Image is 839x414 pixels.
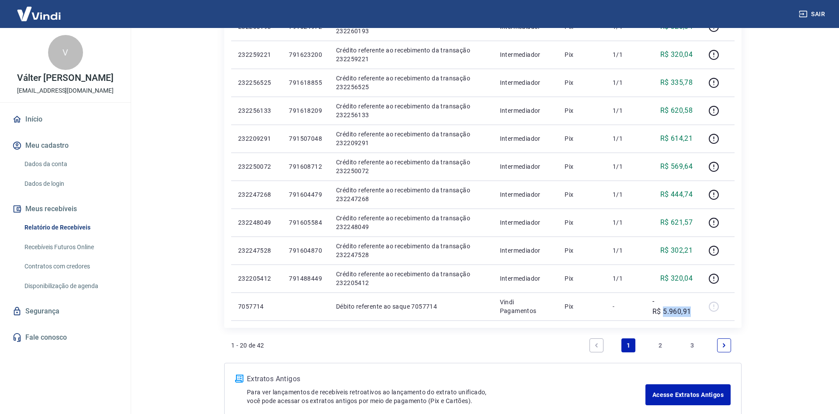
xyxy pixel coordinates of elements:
a: Recebíveis Futuros Online [21,238,120,256]
p: 232256133 [238,106,275,115]
a: Page 3 [685,338,699,352]
ul: Pagination [586,335,735,356]
p: 1/1 [613,106,638,115]
p: - [613,302,638,311]
p: 1/1 [613,246,638,255]
p: R$ 335,78 [660,77,693,88]
p: R$ 444,74 [660,189,693,200]
p: Válter [PERSON_NAME] [17,73,113,83]
p: 791608712 [289,162,322,171]
p: Crédito referente ao recebimento da transação 232256525 [336,74,486,91]
p: 7057714 [238,302,275,311]
p: Crédito referente ao recebimento da transação 232256133 [336,102,486,119]
p: Pix [565,190,599,199]
p: R$ 621,57 [660,217,693,228]
p: 791618855 [289,78,322,87]
p: 791604479 [289,190,322,199]
p: 232259221 [238,50,275,59]
p: 791618209 [289,106,322,115]
p: 791507048 [289,134,322,143]
a: Previous page [589,338,603,352]
a: Relatório de Recebíveis [21,219,120,237]
p: Vindi Pagamentos [500,298,551,315]
p: Pix [565,302,599,311]
a: Next page [717,338,731,352]
p: Intermediador [500,218,551,227]
p: Pix [565,78,599,87]
p: 232247528 [238,246,275,255]
div: V [48,35,83,70]
a: Fale conosco [10,328,120,347]
p: Intermediador [500,50,551,59]
button: Sair [797,6,829,22]
p: Crédito referente ao recebimento da transação 232247268 [336,186,486,203]
img: ícone [235,375,243,383]
a: Contratos com credores [21,257,120,275]
p: Crédito referente ao recebimento da transação 232205412 [336,270,486,287]
p: Crédito referente ao recebimento da transação 232247528 [336,242,486,259]
p: Pix [565,274,599,283]
p: [EMAIL_ADDRESS][DOMAIN_NAME] [17,86,114,95]
p: 1/1 [613,50,638,59]
p: Intermediador [500,78,551,87]
p: Pix [565,134,599,143]
p: Crédito referente ao recebimento da transação 232209291 [336,130,486,147]
p: 232256525 [238,78,275,87]
a: Page 1 is your current page [621,338,635,352]
p: 1/1 [613,134,638,143]
p: Intermediador [500,162,551,171]
p: 232248049 [238,218,275,227]
p: 791604870 [289,246,322,255]
a: Disponibilização de agenda [21,277,120,295]
a: Dados da conta [21,155,120,173]
p: Pix [565,218,599,227]
p: Crédito referente ao recebimento da transação 232259221 [336,46,486,63]
button: Meus recebíveis [10,199,120,219]
img: Vindi [10,0,67,27]
p: R$ 320,04 [660,273,693,284]
p: R$ 569,64 [660,161,693,172]
p: R$ 320,04 [660,49,693,60]
p: R$ 620,58 [660,105,693,116]
p: 791488449 [289,274,322,283]
p: Débito referente ao saque 7057714 [336,302,486,311]
p: 1/1 [613,218,638,227]
p: Crédito referente ao recebimento da transação 232248049 [336,214,486,231]
p: Crédito referente ao recebimento da transação 232250072 [336,158,486,175]
p: R$ 302,21 [660,245,693,256]
p: 1/1 [613,162,638,171]
p: R$ 614,21 [660,133,693,144]
p: Pix [565,246,599,255]
a: Segurança [10,302,120,321]
button: Meu cadastro [10,136,120,155]
p: 232247268 [238,190,275,199]
p: 791605584 [289,218,322,227]
p: Intermediador [500,106,551,115]
a: Page 2 [653,338,667,352]
p: Pix [565,162,599,171]
a: Início [10,110,120,129]
p: Pix [565,106,599,115]
p: Intermediador [500,246,551,255]
p: 791623200 [289,50,322,59]
p: Intermediador [500,134,551,143]
p: -R$ 5.960,91 [652,296,693,317]
p: Intermediador [500,274,551,283]
p: 232209291 [238,134,275,143]
a: Acesse Extratos Antigos [645,384,731,405]
p: 1/1 [613,190,638,199]
p: Para ver lançamentos de recebíveis retroativos ao lançamento do extrato unificado, você pode aces... [247,388,645,405]
p: 1/1 [613,78,638,87]
p: 1 - 20 de 42 [231,341,264,350]
p: Extratos Antigos [247,374,645,384]
p: 232250072 [238,162,275,171]
a: Dados de login [21,175,120,193]
p: 232205412 [238,274,275,283]
p: Pix [565,50,599,59]
p: Intermediador [500,190,551,199]
p: 1/1 [613,274,638,283]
